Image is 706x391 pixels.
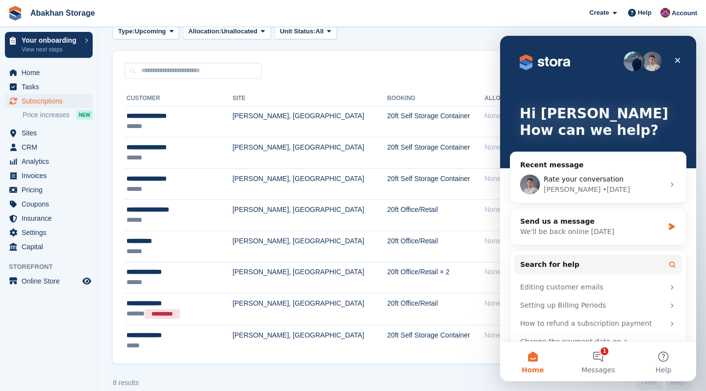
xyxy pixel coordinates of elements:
td: [PERSON_NAME], [GEOGRAPHIC_DATA] [232,231,387,262]
a: menu [5,80,93,94]
span: Storefront [9,262,98,272]
th: Booking [387,91,484,106]
span: Create [589,8,609,18]
a: Your onboarding View next steps [5,32,93,58]
div: None [484,174,529,184]
td: 20ft Office/Retail [387,200,484,231]
td: 20ft Self Storage Container [387,325,484,356]
a: menu [5,183,93,197]
a: Next [666,375,691,390]
span: Coupons [22,197,80,211]
button: Allocation: Unallocated [183,24,271,40]
button: Type: Upcoming [113,24,179,40]
span: Analytics [22,155,80,168]
p: Your onboarding [22,37,80,44]
td: 20ft Office/Retail [387,293,484,325]
th: Allocation [484,91,529,106]
p: View next steps [22,45,80,54]
td: [PERSON_NAME], [GEOGRAPHIC_DATA] [232,106,387,137]
span: CRM [22,140,80,154]
span: Type: [118,26,135,36]
td: [PERSON_NAME], [GEOGRAPHIC_DATA] [232,293,387,325]
td: [PERSON_NAME], [GEOGRAPHIC_DATA] [232,168,387,200]
span: Settings [22,226,80,239]
td: [PERSON_NAME], [GEOGRAPHIC_DATA] [232,200,387,231]
img: William Abakhan [660,8,670,18]
td: [PERSON_NAME], [GEOGRAPHIC_DATA] [232,325,387,356]
td: [PERSON_NAME], [GEOGRAPHIC_DATA] [232,137,387,169]
a: menu [5,197,93,211]
span: Pricing [22,183,80,197]
span: Help [638,8,652,18]
span: Unit Status: [280,26,316,36]
span: Account [672,8,697,18]
div: None [484,298,529,309]
span: Invoices [22,169,80,182]
span: Home [22,66,80,79]
a: Abakhan Storage [26,5,99,21]
img: stora-icon-8386f47178a22dfd0bd8f6a31ec36ba5ce8667c1dd55bd0f319d3a0aa187defe.svg [8,6,23,21]
span: Insurance [22,211,80,225]
span: Allocation: [188,26,221,36]
iframe: Intercom live chat [500,36,696,381]
span: Capital [22,240,80,254]
td: 20ft Office/Retail [387,231,484,262]
span: Upcoming [135,26,166,36]
a: menu [5,94,93,108]
td: 20ft Self Storage Container [387,106,484,137]
a: menu [5,126,93,140]
a: menu [5,274,93,288]
span: All [316,26,324,36]
div: None [484,142,529,153]
td: 20ft Self Storage Container [387,137,484,169]
span: Sites [22,126,80,140]
th: Site [232,91,387,106]
nav: Page [634,375,693,390]
div: None [484,330,529,340]
div: 8 results [113,378,139,388]
a: menu [5,211,93,225]
a: Preview store [81,275,93,287]
a: menu [5,155,93,168]
div: None [484,205,529,215]
a: menu [5,226,93,239]
div: None [484,236,529,246]
a: Price increases NEW [23,109,93,120]
span: Tasks [22,80,80,94]
a: menu [5,140,93,154]
div: NEW [76,110,93,120]
a: Previous [636,375,662,390]
div: None [484,267,529,277]
td: [PERSON_NAME], [GEOGRAPHIC_DATA] [232,262,387,293]
div: None [484,111,529,121]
